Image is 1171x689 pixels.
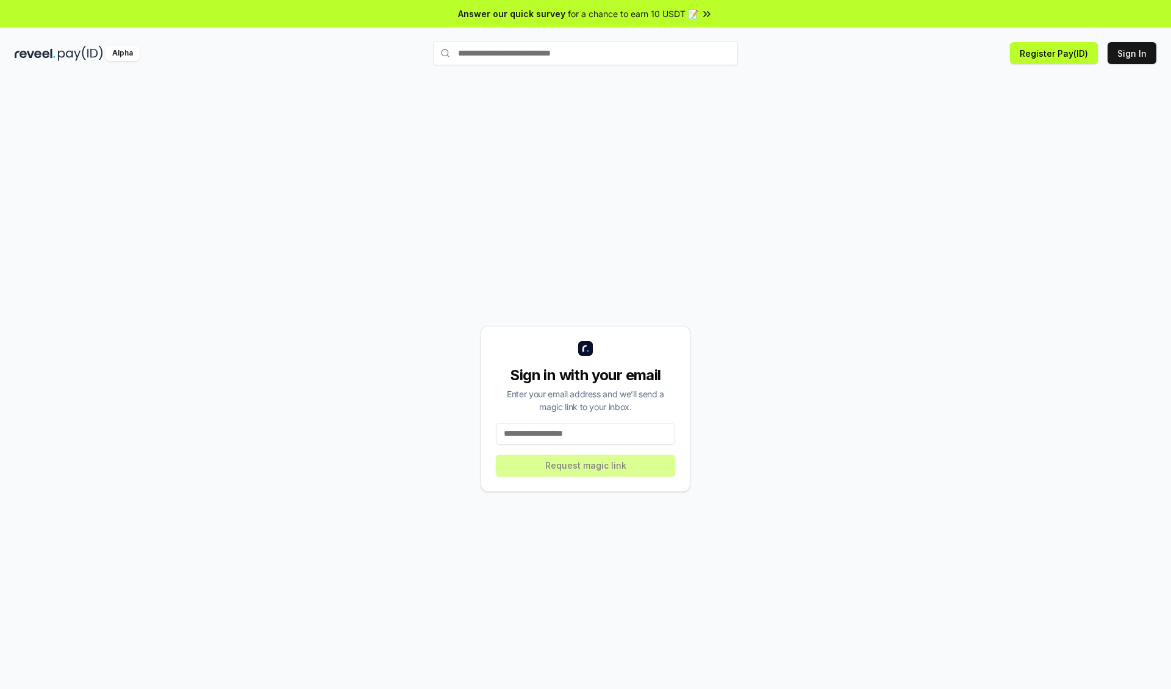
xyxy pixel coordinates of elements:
img: reveel_dark [15,46,56,61]
div: Alpha [106,46,140,61]
div: Sign in with your email [496,366,675,385]
div: Enter your email address and we’ll send a magic link to your inbox. [496,388,675,413]
button: Register Pay(ID) [1010,42,1098,64]
button: Sign In [1108,42,1156,64]
img: pay_id [58,46,103,61]
span: for a chance to earn 10 USDT 📝 [568,7,698,20]
img: logo_small [578,341,593,356]
span: Answer our quick survey [458,7,565,20]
